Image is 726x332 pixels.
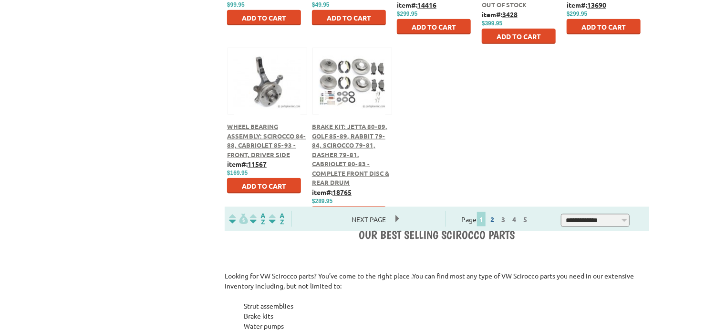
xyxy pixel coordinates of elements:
[227,10,301,25] button: Add to Cart
[327,13,371,22] span: Add to Cart
[397,19,471,34] button: Add to Cart
[225,228,649,243] div: OUR BEST SELLING Scirocco PARTS
[267,214,286,225] img: Sort by Sales Rank
[312,206,386,222] button: Add to Cart
[248,214,267,225] img: Sort by Headline
[332,188,352,196] u: 18765
[248,160,267,168] u: 11567
[312,198,332,204] span: $289.95
[502,10,518,19] u: 3428
[446,211,546,227] div: Page
[482,20,502,27] span: $399.95
[397,11,417,17] span: $299.95
[482,10,518,19] b: item#:
[244,311,649,321] li: Brake kits
[482,29,556,44] button: Add to Cart
[488,215,497,224] a: 2
[227,160,267,168] b: item#:
[417,0,436,9] u: 14416
[497,32,541,41] span: Add to Cart
[397,0,436,9] b: item#:
[244,301,649,311] li: Strut assemblies
[499,215,508,224] a: 3
[567,19,641,34] button: Add to Cart
[225,271,649,291] p: Looking for VW Scirocco parts? You’ve come to the right place .You can find most any type of VW S...
[312,10,386,25] button: Add to Cart
[482,0,527,9] span: Out of stock
[567,0,606,9] b: item#:
[229,214,248,225] img: filterpricelow.svg
[312,188,352,196] b: item#:
[567,11,587,17] span: $299.95
[342,215,395,224] a: Next Page
[312,1,330,8] span: $49.95
[227,170,248,176] span: $169.95
[477,212,486,226] span: 1
[312,122,389,186] a: Brake Kit: Jetta 80-89, Golf 85-89, Rabbit 79-84, Scirocco 79-81, Dasher 79-81, Cabriolet 80-83 -...
[242,182,286,190] span: Add to Cart
[227,178,301,193] button: Add to Cart
[342,212,395,226] span: Next Page
[244,321,649,331] li: Water pumps
[242,13,286,22] span: Add to Cart
[227,122,306,159] a: Wheel Bearing Assembly: Scirocco 84-88, Cabriolet 85-93 - Front, Driver Side
[510,215,519,224] a: 4
[587,0,606,9] u: 13690
[227,1,245,8] span: $99.95
[581,22,626,31] span: Add to Cart
[521,215,529,224] a: 5
[412,22,456,31] span: Add to Cart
